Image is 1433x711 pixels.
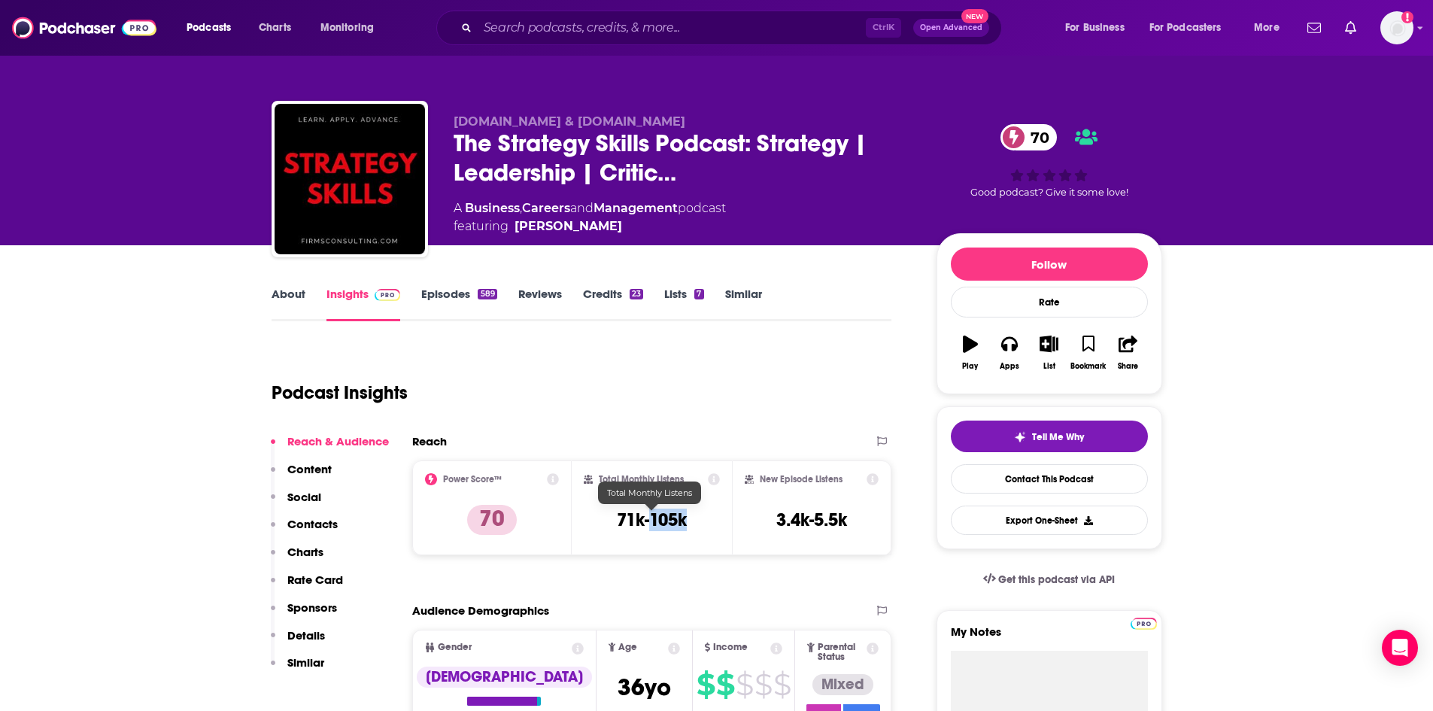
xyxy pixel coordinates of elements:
[812,674,873,695] div: Mixed
[1401,11,1413,23] svg: Add a profile image
[962,362,978,371] div: Play
[1140,16,1243,40] button: open menu
[754,673,772,697] span: $
[249,16,300,40] a: Charts
[287,545,323,559] p: Charts
[697,673,715,697] span: $
[951,624,1148,651] label: My Notes
[1029,326,1068,380] button: List
[287,462,332,476] p: Content
[515,217,622,235] a: Michael Boricki
[454,114,685,129] span: [DOMAIN_NAME] & [DOMAIN_NAME]
[12,14,156,42] img: Podchaser - Follow, Share and Rate Podcasts
[951,421,1148,452] button: tell me why sparkleTell Me Why
[1380,11,1413,44] span: Logged in as megcassidy
[271,655,324,683] button: Similar
[454,217,726,235] span: featuring
[1016,124,1057,150] span: 70
[272,287,305,321] a: About
[970,187,1128,198] span: Good podcast? Give it some love!
[465,201,520,215] a: Business
[287,573,343,587] p: Rate Card
[583,287,643,321] a: Credits23
[1380,11,1413,44] button: Show profile menu
[1055,16,1143,40] button: open menu
[866,18,901,38] span: Ctrl K
[271,545,323,573] button: Charts
[310,16,393,40] button: open menu
[417,667,592,688] div: [DEMOGRAPHIC_DATA]
[1065,17,1125,38] span: For Business
[951,506,1148,535] button: Export One-Sheet
[951,326,990,380] button: Play
[1069,326,1108,380] button: Bookmark
[1301,15,1327,41] a: Show notifications dropdown
[920,24,982,32] span: Open Advanced
[1131,618,1157,630] img: Podchaser Pro
[1000,124,1057,150] a: 70
[467,505,517,535] p: 70
[594,201,678,215] a: Management
[271,600,337,628] button: Sponsors
[773,673,791,697] span: $
[454,199,726,235] div: A podcast
[607,488,692,498] span: Total Monthly Listens
[951,248,1148,281] button: Follow
[1108,326,1147,380] button: Share
[716,673,734,697] span: $
[570,201,594,215] span: and
[412,603,549,618] h2: Audience Demographics
[287,517,338,531] p: Contacts
[176,16,250,40] button: open menu
[725,287,762,321] a: Similar
[694,289,703,299] div: 7
[478,289,496,299] div: 589
[1243,16,1298,40] button: open menu
[271,573,343,600] button: Rate Card
[971,561,1128,598] a: Get this podcast via API
[951,287,1148,318] div: Rate
[287,490,321,504] p: Social
[1380,11,1413,44] img: User Profile
[961,9,988,23] span: New
[520,201,522,215] span: ,
[617,509,687,531] h3: 71k-105k
[421,287,496,321] a: Episodes589
[1043,362,1055,371] div: List
[1070,362,1106,371] div: Bookmark
[287,655,324,670] p: Similar
[287,434,389,448] p: Reach & Audience
[271,517,338,545] button: Contacts
[1118,362,1138,371] div: Share
[937,114,1162,208] div: 70Good podcast? Give it some love!
[736,673,753,697] span: $
[451,11,1016,45] div: Search podcasts, credits, & more...
[518,287,562,321] a: Reviews
[913,19,989,37] button: Open AdvancedNew
[599,474,684,485] h2: Total Monthly Listens
[1014,431,1026,443] img: tell me why sparkle
[998,573,1115,586] span: Get this podcast via API
[951,464,1148,494] a: Contact This Podcast
[1032,431,1084,443] span: Tell Me Why
[271,628,325,656] button: Details
[438,643,472,652] span: Gender
[1131,615,1157,630] a: Pro website
[990,326,1029,380] button: Apps
[271,490,321,518] button: Social
[818,643,864,662] span: Parental Status
[1382,630,1418,666] div: Open Intercom Messenger
[326,287,401,321] a: InsightsPodchaser Pro
[287,600,337,615] p: Sponsors
[275,104,425,254] img: The Strategy Skills Podcast: Strategy | Leadership | Critical Thinking | Problem-Solving
[412,434,447,448] h2: Reach
[272,381,408,404] h1: Podcast Insights
[287,628,325,643] p: Details
[1000,362,1019,371] div: Apps
[443,474,502,485] h2: Power Score™
[478,16,866,40] input: Search podcasts, credits, & more...
[187,17,231,38] span: Podcasts
[259,17,291,38] span: Charts
[271,434,389,462] button: Reach & Audience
